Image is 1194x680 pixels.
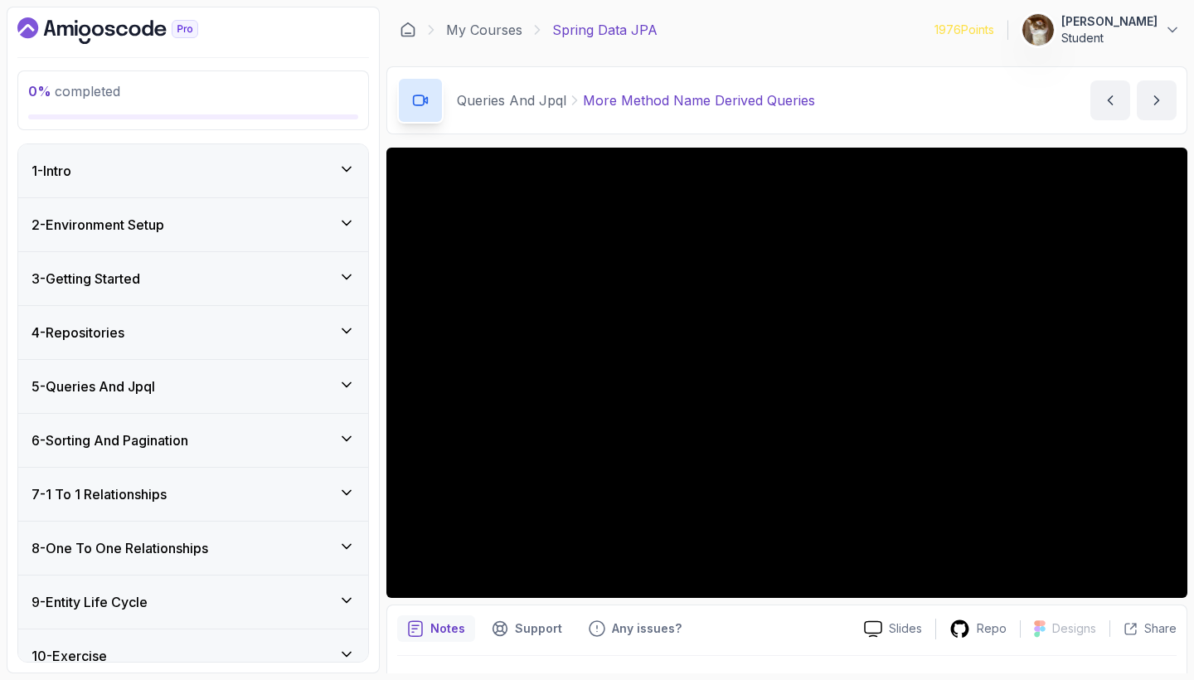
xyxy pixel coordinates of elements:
a: Slides [851,620,935,638]
button: 2-Environment Setup [18,198,368,251]
p: Repo [977,620,1007,637]
h3: 10 - Exercise [32,646,107,666]
h3: 6 - Sorting And Pagination [32,430,188,450]
a: Repo [936,619,1020,639]
p: Support [515,620,562,637]
button: 9-Entity Life Cycle [18,576,368,629]
button: 5-Queries And Jpql [18,360,368,413]
a: Dashboard [17,17,236,44]
button: 6-Sorting And Pagination [18,414,368,467]
button: 3-Getting Started [18,252,368,305]
h3: 2 - Environment Setup [32,215,164,235]
h3: 4 - Repositories [32,323,124,342]
p: Any issues? [612,620,682,637]
h3: 1 - Intro [32,161,71,181]
p: Queries And Jpql [457,90,566,110]
button: Support button [482,615,572,642]
h3: 7 - 1 To 1 Relationships [32,484,167,504]
button: user profile image[PERSON_NAME]Student [1022,13,1181,46]
p: 1976 Points [934,22,994,38]
button: 7-1 To 1 Relationships [18,468,368,521]
img: user profile image [1022,14,1054,46]
p: More Method Name Derived Queries [583,90,815,110]
span: completed [28,83,120,100]
p: Designs [1052,620,1096,637]
p: Slides [889,620,922,637]
button: Feedback button [579,615,692,642]
p: Student [1061,30,1158,46]
a: My Courses [446,20,522,40]
button: 8-One To One Relationships [18,522,368,575]
button: 1-Intro [18,144,368,197]
p: Notes [430,620,465,637]
h3: 9 - Entity Life Cycle [32,592,148,612]
button: 4-Repositories [18,306,368,359]
iframe: 2 - More Method Name Derived Queries [386,148,1187,598]
button: notes button [397,615,475,642]
a: Dashboard [400,22,416,38]
h3: 3 - Getting Started [32,269,140,289]
button: previous content [1090,80,1130,120]
p: Spring Data JPA [552,20,658,40]
span: 0 % [28,83,51,100]
h3: 5 - Queries And Jpql [32,376,155,396]
p: Share [1144,620,1177,637]
p: [PERSON_NAME] [1061,13,1158,30]
h3: 8 - One To One Relationships [32,538,208,558]
button: Share [1109,620,1177,637]
button: next content [1137,80,1177,120]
